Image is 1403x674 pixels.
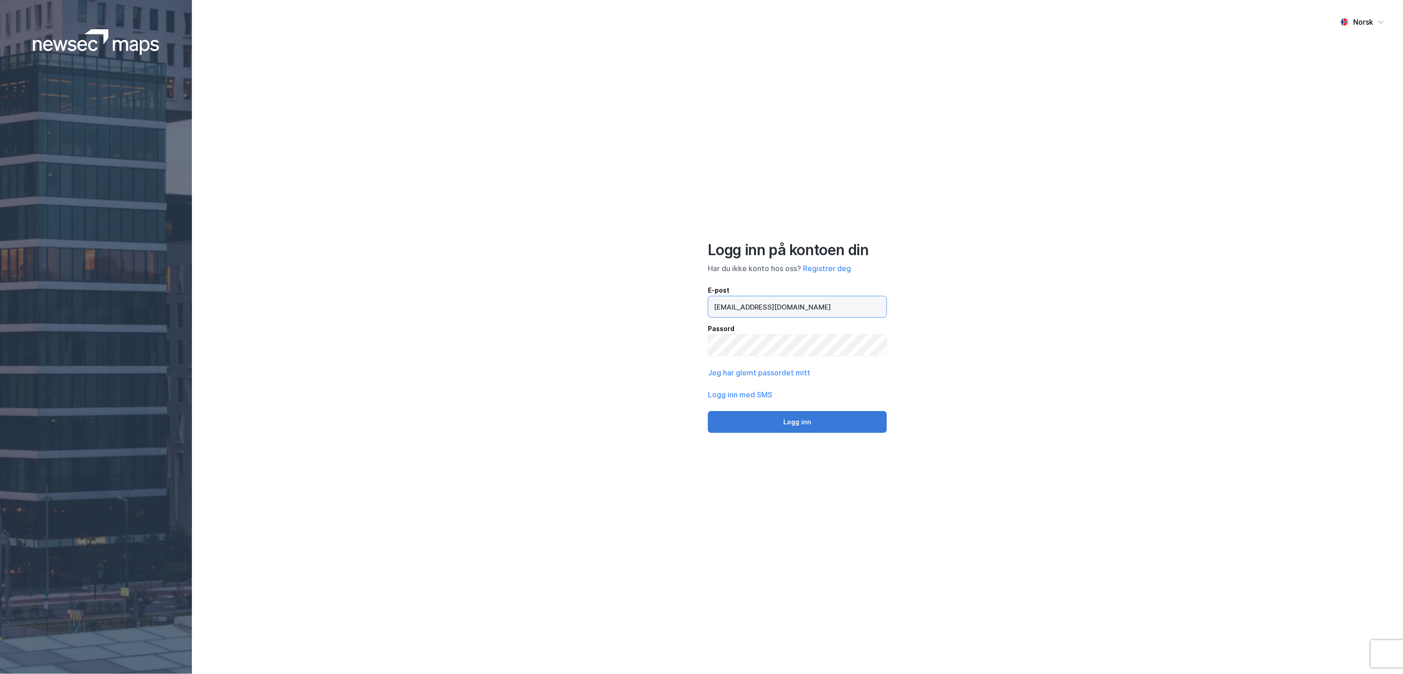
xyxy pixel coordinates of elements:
[33,29,159,55] img: logoWhite.bf58a803f64e89776f2b079ca2356427.svg
[708,285,887,296] div: E-post
[708,367,810,378] button: Jeg har glemt passordet mitt
[708,241,887,259] div: Logg inn på kontoen din
[708,263,887,274] div: Har du ikke konto hos oss?
[708,389,772,400] button: Logg inn med SMS
[1354,16,1374,27] div: Norsk
[803,263,851,274] button: Registrer deg
[708,411,887,433] button: Logg inn
[1357,630,1403,674] div: Kontrollprogram for chat
[708,323,887,334] div: Passord
[1357,630,1403,674] iframe: Chat Widget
